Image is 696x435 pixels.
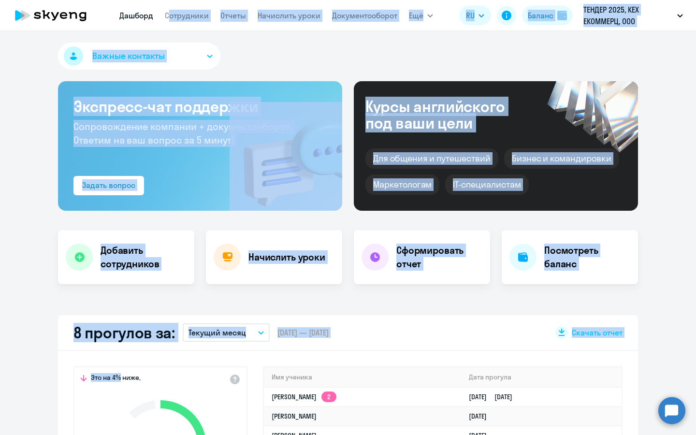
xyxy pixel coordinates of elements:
[73,97,327,116] h3: Экспресс-чат поддержки
[73,176,144,195] button: Задать вопрос
[504,148,619,169] div: Бизнес и командировки
[188,327,246,338] p: Текущий месяц
[365,148,498,169] div: Для общения и путешествий
[230,102,342,211] img: bg-img
[220,11,246,20] a: Отчеты
[469,392,520,401] a: [DATE][DATE]
[277,327,329,338] span: [DATE] — [DATE]
[583,4,673,27] p: ТЕНДЕР 2025, КЕХ ЕКОММЕРЦ, ООО
[119,11,153,20] a: Дашборд
[557,11,567,20] img: balance
[396,244,482,271] h4: Сформировать отчет
[321,391,336,402] app-skyeng-badge: 2
[459,6,491,25] button: RU
[466,10,475,21] span: RU
[248,250,325,264] h4: Начислить уроки
[73,323,175,342] h2: 8 прогулов за:
[469,412,494,420] a: [DATE]
[572,327,623,338] span: Скачать отчет
[528,10,553,21] div: Баланс
[409,6,433,25] button: Ещё
[461,367,622,387] th: Дата прогула
[264,367,461,387] th: Имя ученика
[365,174,439,195] div: Маркетологам
[165,11,209,20] a: Сотрудники
[544,244,630,271] h4: Посмотреть баланс
[522,6,573,25] button: Балансbalance
[409,10,423,21] span: Ещё
[445,174,528,195] div: IT-специалистам
[183,323,270,342] button: Текущий месяц
[101,244,187,271] h4: Добавить сотрудников
[579,4,688,27] button: ТЕНДЕР 2025, КЕХ ЕКОММЕРЦ, ООО
[272,412,317,420] a: [PERSON_NAME]
[92,50,165,62] span: Важные контакты
[365,98,531,131] div: Курсы английского под ваши цели
[58,43,220,70] button: Важные контакты
[73,120,292,146] span: Сопровождение компании + документооборот. Ответим на ваш вопрос за 5 минут!
[332,11,397,20] a: Документооборот
[272,392,336,401] a: [PERSON_NAME]2
[91,373,141,385] span: Это на 4% ниже,
[258,11,320,20] a: Начислить уроки
[82,179,135,191] div: Задать вопрос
